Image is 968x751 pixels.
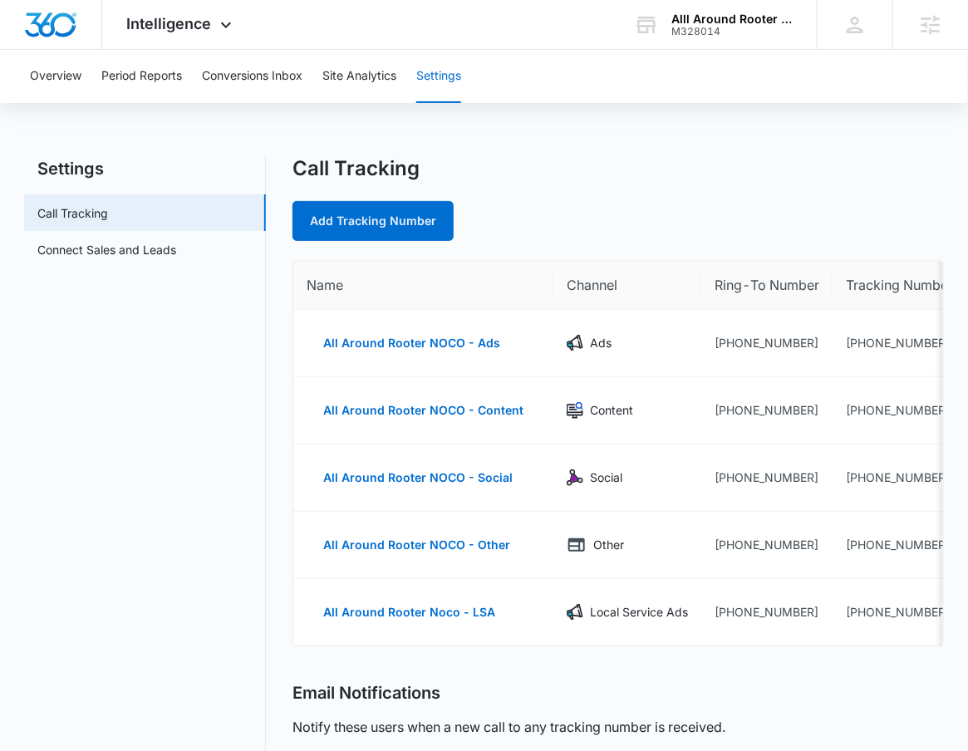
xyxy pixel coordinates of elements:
[293,262,553,310] th: Name
[307,390,540,430] button: All Around Rooter NOCO - Content
[833,377,966,444] td: [PHONE_NUMBER]
[567,469,583,486] img: Social
[553,262,701,310] th: Channel
[127,15,212,32] span: Intelligence
[590,469,622,487] p: Social
[833,444,966,512] td: [PHONE_NUMBER]
[671,26,793,37] div: account id
[701,444,833,512] td: [PHONE_NUMBER]
[701,512,833,579] td: [PHONE_NUMBER]
[833,512,966,579] td: [PHONE_NUMBER]
[590,401,633,420] p: Content
[567,402,583,419] img: Content
[307,458,529,498] button: All Around Rooter NOCO - Social
[292,683,440,704] h2: Email Notifications
[833,310,966,377] td: [PHONE_NUMBER]
[307,323,517,363] button: All Around Rooter NOCO - Ads
[292,156,420,181] h1: Call Tracking
[292,201,454,241] a: Add Tracking Number
[37,204,108,222] a: Call Tracking
[416,50,461,103] button: Settings
[37,241,176,258] a: Connect Sales and Leads
[567,604,583,621] img: Local Service Ads
[833,579,966,645] td: [PHONE_NUMBER]
[701,377,833,444] td: [PHONE_NUMBER]
[24,156,266,181] h2: Settings
[590,603,688,621] p: Local Service Ads
[292,717,725,737] p: Notify these users when a new call to any tracking number is received.
[567,335,583,351] img: Ads
[701,310,833,377] td: [PHONE_NUMBER]
[593,536,624,554] p: Other
[202,50,302,103] button: Conversions Inbox
[833,262,966,310] th: Tracking Number
[671,12,793,26] div: account name
[701,579,833,645] td: [PHONE_NUMBER]
[322,50,396,103] button: Site Analytics
[30,50,81,103] button: Overview
[307,525,527,565] button: All Around Rooter NOCO - Other
[701,262,833,310] th: Ring-To Number
[307,592,512,632] button: All Around Rooter Noco - LSA
[101,50,182,103] button: Period Reports
[590,334,612,352] p: Ads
